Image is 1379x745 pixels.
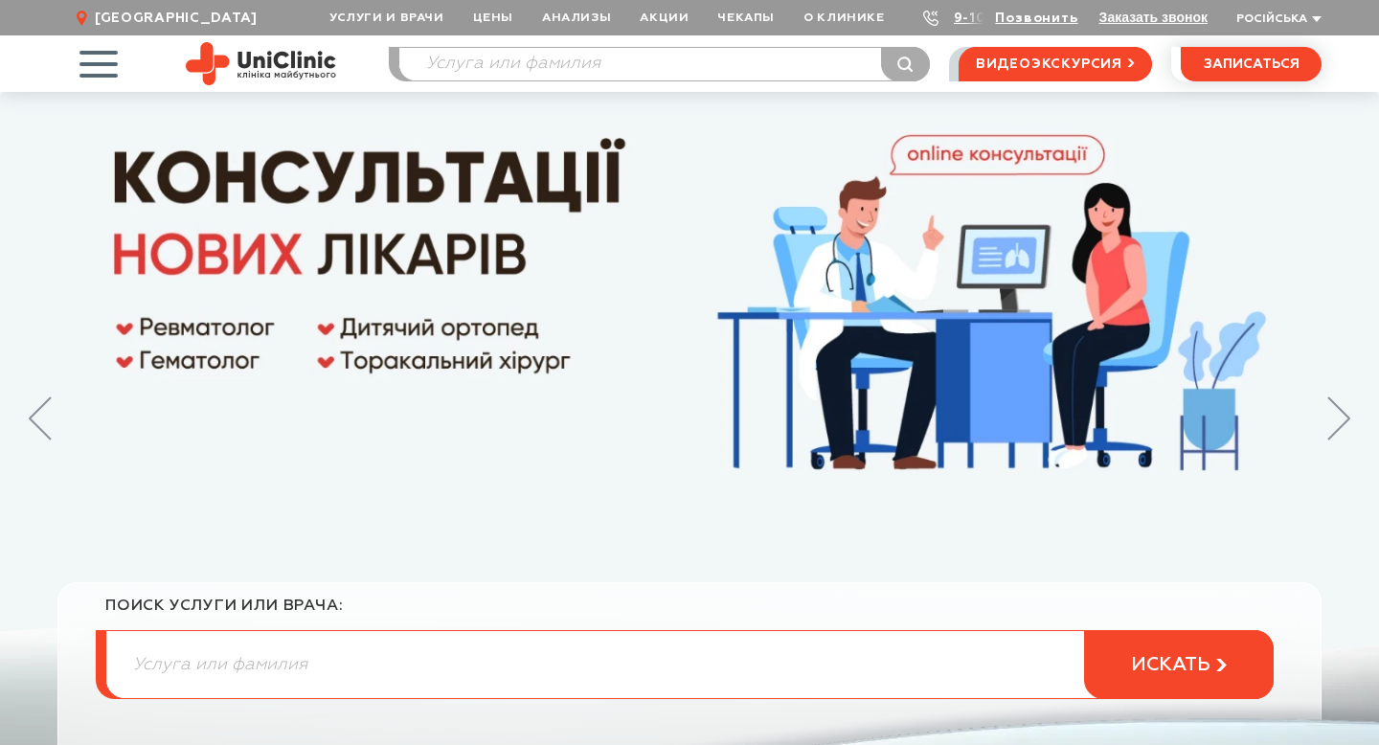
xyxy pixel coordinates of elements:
[959,47,1152,81] a: видеоэкскурсия
[1084,630,1274,699] button: искать
[106,631,1273,698] input: Услуга или фамилия
[1181,47,1322,81] button: записаться
[995,11,1077,25] a: Позвонить
[1204,57,1300,71] span: записаться
[105,597,1274,630] div: поиск услуги или врача:
[1131,653,1210,677] span: искать
[399,48,929,80] input: Услуга или фамилия
[976,48,1122,80] span: видеоэкскурсия
[1099,10,1208,25] button: Заказать звонок
[1232,12,1322,27] button: Російська
[95,10,258,27] span: [GEOGRAPHIC_DATA]
[186,42,336,85] img: Site
[954,11,996,25] a: 9-103
[1236,13,1307,25] span: Російська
